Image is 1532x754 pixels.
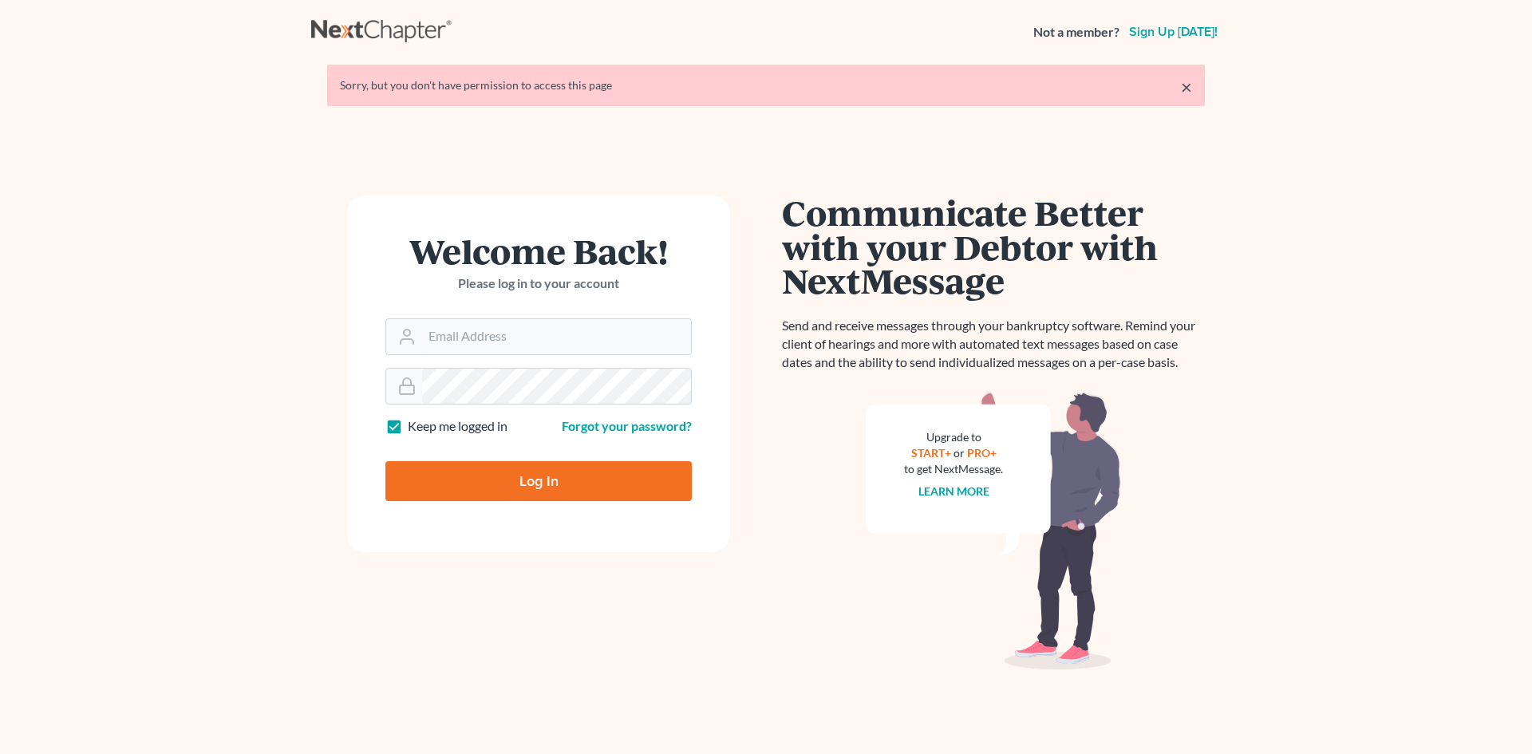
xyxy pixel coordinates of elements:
label: Keep me logged in [408,417,507,436]
a: Learn more [918,484,989,498]
p: Send and receive messages through your bankruptcy software. Remind your client of hearings and mo... [782,317,1205,372]
strong: Not a member? [1033,23,1119,41]
div: to get NextMessage. [904,461,1003,477]
p: Please log in to your account [385,274,692,293]
input: Log In [385,461,692,501]
a: START+ [911,446,951,460]
div: Upgrade to [904,429,1003,445]
input: Email Address [422,319,691,354]
a: × [1181,77,1192,97]
a: PRO+ [967,446,997,460]
a: Sign up [DATE]! [1126,26,1221,38]
h1: Communicate Better with your Debtor with NextMessage [782,195,1205,298]
div: Sorry, but you don't have permission to access this page [340,77,1192,93]
h1: Welcome Back! [385,234,692,268]
span: or [954,446,965,460]
img: nextmessage_bg-59042aed3d76b12b5cd301f8e5b87938c9018125f34e5fa2b7a6b67550977c72.svg [866,391,1121,670]
a: Forgot your password? [562,418,692,433]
